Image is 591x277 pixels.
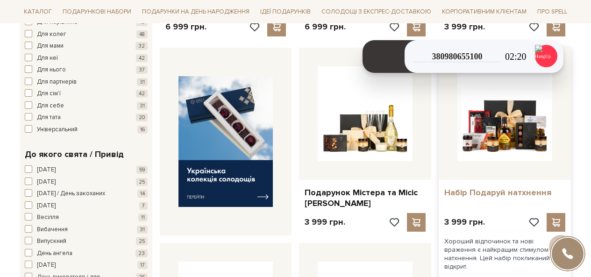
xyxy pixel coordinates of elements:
[37,54,58,63] span: Для неї
[138,213,148,221] span: 11
[25,30,148,39] button: Для колег 48
[25,101,148,111] button: Для себе 31
[305,187,426,209] a: Подарунок Містера та Місіс [PERSON_NAME]
[137,126,148,134] span: 16
[137,102,148,110] span: 31
[25,225,148,234] button: Вибачення 31
[37,261,56,270] span: [DATE]
[37,201,56,211] span: [DATE]
[165,21,206,32] p: 6 999 грн.
[37,249,72,258] span: День ангела
[37,101,64,111] span: Для себе
[444,187,565,198] a: Набір Подаруй натхнення
[37,178,56,187] span: [DATE]
[37,89,61,99] span: Для сім'ї
[25,165,148,175] button: [DATE] 59
[137,78,148,86] span: 31
[25,213,148,222] button: Весілля 11
[37,225,68,234] span: Вибачення
[136,237,148,245] span: 25
[25,249,148,258] button: День ангела 23
[137,261,148,269] span: 17
[25,89,148,99] button: Для сім'ї 42
[135,42,148,50] span: 32
[37,189,105,199] span: [DATE] / День закоханих
[137,190,148,198] span: 14
[136,30,148,38] span: 48
[25,261,148,270] button: [DATE] 17
[439,232,571,277] div: Хороший відпочинок та нові враження є найкращим стимулом для натхнення. Цей набір покликаний відк...
[318,4,435,20] a: Солодощі з експрес-доставкою
[138,5,253,19] span: Подарунки на День народження
[25,42,148,51] button: Для мами 32
[25,54,148,63] button: Для неї 42
[37,237,66,246] span: Випускний
[137,226,148,234] span: 31
[438,4,530,20] a: Корпоративним клієнтам
[37,213,59,222] span: Весілля
[256,5,314,19] span: Ідеї подарунків
[59,5,135,19] span: Подарункові набори
[305,217,345,227] p: 3 999 грн.
[20,5,56,19] span: Каталог
[25,78,148,87] button: Для партнерів 31
[37,78,77,87] span: Для партнерів
[178,76,273,207] img: banner
[136,166,148,174] span: 59
[37,113,61,122] span: Для тата
[25,237,148,246] button: Випускний 25
[139,202,148,210] span: 7
[136,178,148,186] span: 25
[305,21,346,32] p: 6 999 грн.
[37,125,78,135] span: Універсальний
[136,66,148,74] span: 37
[37,65,66,75] span: Для нього
[136,114,148,121] span: 20
[25,113,148,122] button: Для тата 20
[534,5,571,19] span: Про Spell
[444,21,485,32] p: 3 999 грн.
[135,249,148,257] span: 23
[25,65,148,75] button: Для нього 37
[136,54,148,62] span: 42
[25,125,148,135] button: Універсальний 16
[37,165,56,175] span: [DATE]
[25,148,124,161] span: До якого свята / Привід
[444,217,485,227] p: 3 999 грн.
[25,201,148,211] button: [DATE] 7
[25,178,148,187] button: [DATE] 25
[37,30,66,39] span: Для колег
[136,90,148,98] span: 42
[25,189,148,199] button: [DATE] / День закоханих 14
[37,42,64,51] span: Для мами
